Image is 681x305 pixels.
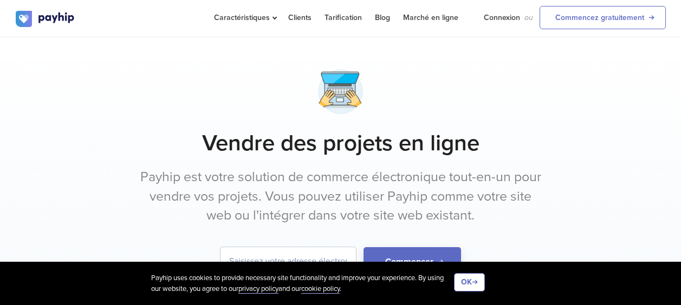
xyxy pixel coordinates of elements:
[454,273,485,291] button: OK
[138,168,544,226] p: Payhip est votre solution de commerce électronique tout-en-un pour vendre vos projets. Vous pouve...
[364,247,461,277] button: Commencer
[220,247,356,275] input: Saisissez votre adresse électronique
[238,284,278,294] a: privacy policy
[214,13,275,22] span: Caractéristiques
[16,130,666,157] h1: Vendre des projets en ligne
[151,273,454,294] div: Payhip uses cookies to provide necessary site functionality and improve your experience. By using...
[16,11,75,27] img: logo.svg
[301,284,340,294] a: cookie policy
[540,6,666,29] a: Commencez gratuitement
[313,64,368,119] img: macbook-typing-2-hej2fsgvy3lux6ii1y2exr.png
